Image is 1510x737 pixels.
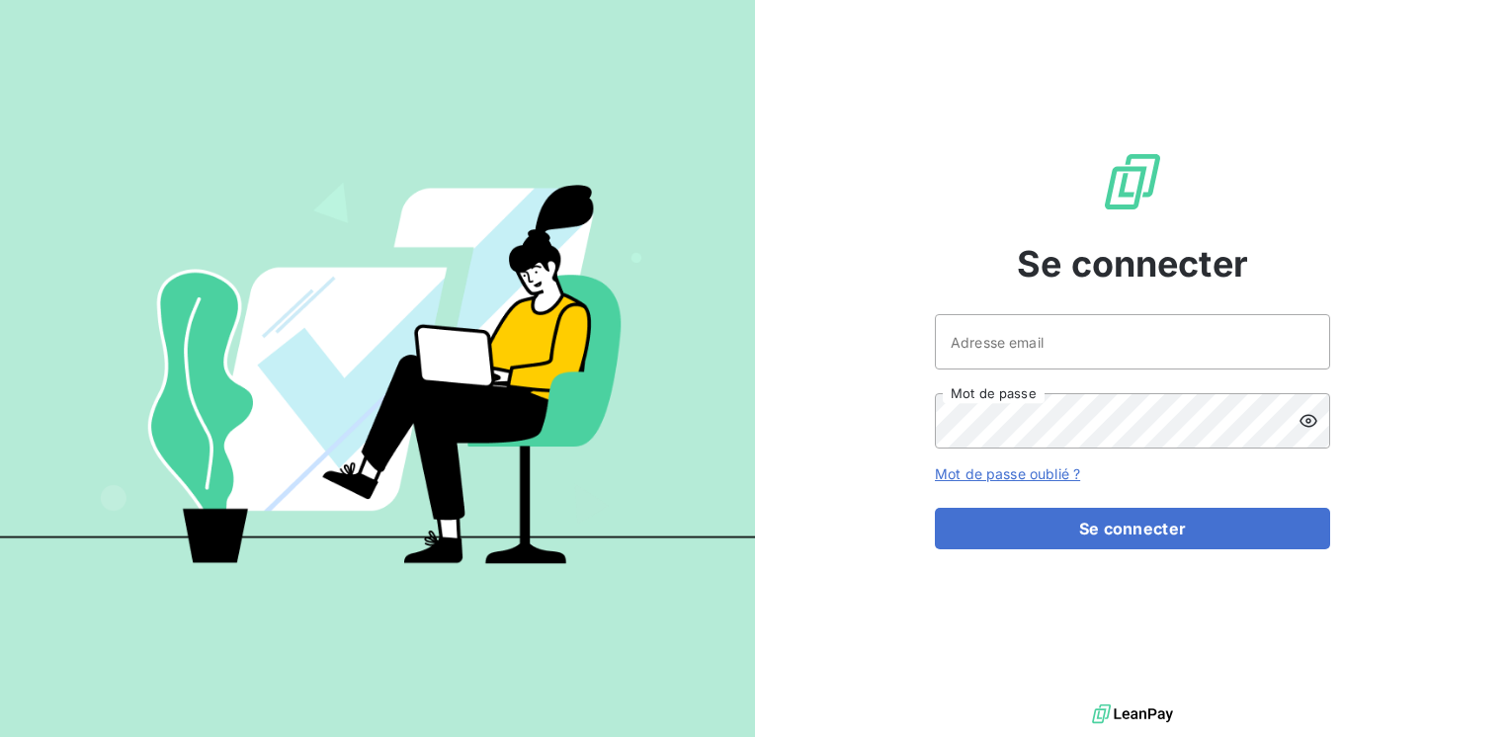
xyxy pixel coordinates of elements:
[1017,237,1248,290] span: Se connecter
[935,465,1080,482] a: Mot de passe oublié ?
[1092,699,1173,729] img: logo
[935,508,1330,549] button: Se connecter
[935,314,1330,369] input: placeholder
[1101,150,1164,213] img: Logo LeanPay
